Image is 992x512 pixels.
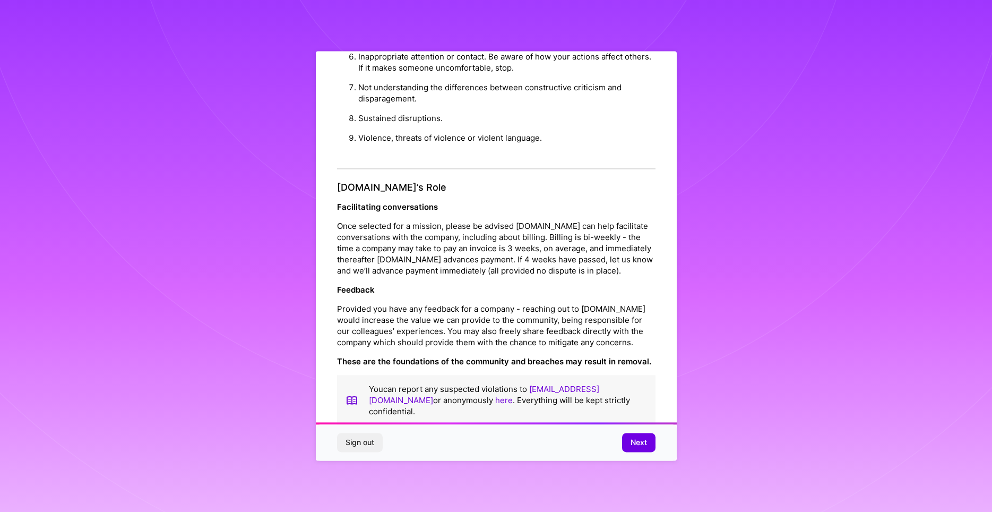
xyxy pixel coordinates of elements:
button: Next [622,433,655,453]
span: Sign out [346,438,374,448]
li: Violence, threats of violence or violent language. [358,128,655,148]
strong: These are the foundations of the community and breaches may result in removal. [337,357,651,367]
a: [EMAIL_ADDRESS][DOMAIN_NAME] [369,385,599,406]
li: Not understanding the differences between constructive criticism and disparagement. [358,78,655,108]
a: here [495,396,513,406]
strong: Feedback [337,285,375,295]
strong: Facilitating conversations [337,202,438,212]
p: You can report any suspected violations to or anonymously . Everything will be kept strictly conf... [369,384,647,417]
button: Sign out [337,433,383,453]
p: Once selected for a mission, please be advised [DOMAIN_NAME] can help facilitate conversations wi... [337,221,655,277]
li: Sustained disruptions. [358,108,655,128]
h4: [DOMAIN_NAME]’s Role [337,182,655,193]
p: Provided you have any feedback for a company - reaching out to [DOMAIN_NAME] would increase the v... [337,304,655,348]
img: book icon [346,384,358,417]
li: Inappropriate attention or contact. Be aware of how your actions affect others. If it makes someo... [358,47,655,78]
span: Next [631,438,647,448]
